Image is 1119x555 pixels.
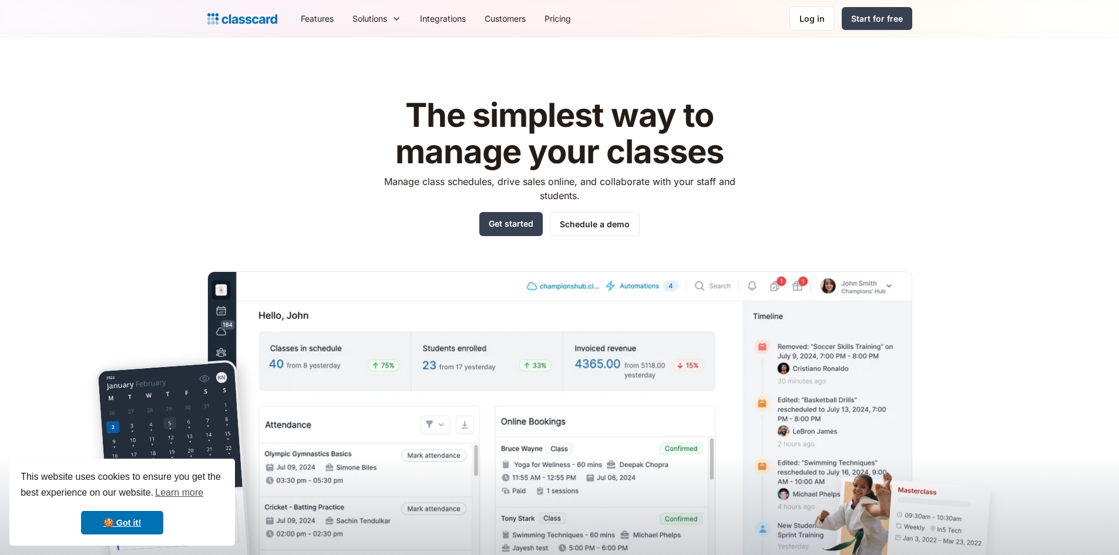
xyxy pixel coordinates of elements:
span: This website uses cookies to ensure you get the best experience on our website. [21,470,224,502]
div: Solutions [352,12,387,25]
div: Start for free [851,12,903,25]
a: Log in [789,6,835,31]
a: Integrations [411,5,475,32]
a: Get started [479,212,543,236]
a: Pricing [535,5,580,32]
p: Manage class schedules, drive sales online, and collaborate with your staff and students. [373,174,746,203]
div: Solutions [343,5,411,32]
a: home [207,11,277,27]
div: cookieconsent [9,459,235,546]
a: Features [291,5,343,32]
a: Schedule a demo [550,212,640,236]
div: Log in [799,12,825,25]
a: Customers [475,5,535,32]
a: Start for free [842,7,912,30]
h1: The simplest way to manage your classes [373,97,746,170]
a: dismiss cookie message [81,511,163,534]
a: learn more about cookies [153,484,205,502]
